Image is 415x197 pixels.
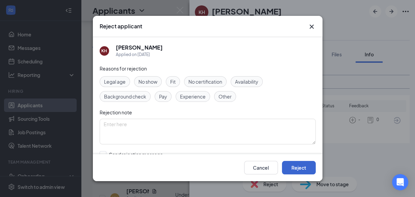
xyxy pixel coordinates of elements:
[116,51,163,58] div: Applied on [DATE]
[100,23,142,30] h3: Reject applicant
[282,161,316,174] button: Reject
[170,78,176,85] span: Fit
[308,23,316,31] svg: Cross
[101,48,107,54] div: KH
[235,78,258,85] span: Availability
[218,93,232,100] span: Other
[159,93,167,100] span: Pay
[392,174,408,190] div: Open Intercom Messenger
[116,44,163,51] h5: [PERSON_NAME]
[308,23,316,31] button: Close
[104,78,126,85] span: Legal age
[244,161,278,174] button: Cancel
[104,93,146,100] span: Background check
[138,78,157,85] span: No show
[100,109,132,115] span: Rejection note
[188,78,222,85] span: No certification
[180,93,206,100] span: Experience
[100,65,147,72] span: Reasons for rejection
